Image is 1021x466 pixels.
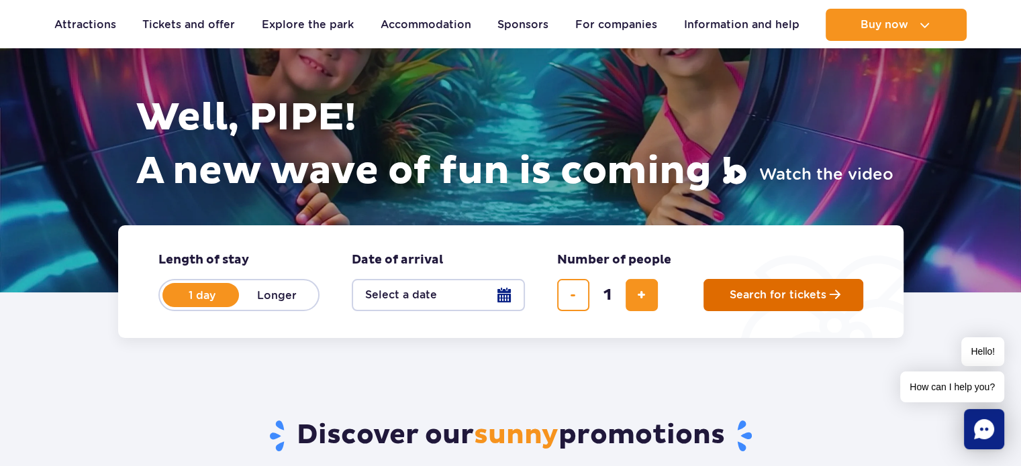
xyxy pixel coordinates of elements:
[703,279,863,311] button: Search for tickets
[365,288,437,301] font: Select a date
[352,252,443,268] font: Date of arrival
[136,148,733,195] font: A new wave of fun is coming !
[684,9,799,41] a: Information and help
[557,279,589,311] button: remove ticket
[352,279,525,311] button: Select a date
[257,289,297,302] font: Longer
[54,18,116,31] font: Attractions
[142,9,235,41] a: Tickets and offer
[136,94,356,141] font: Well, PIPE!
[497,18,548,31] font: Sponsors
[557,252,671,268] font: Number of people
[158,252,249,268] font: Length of stay
[726,164,893,185] button: Watch the video
[971,346,995,357] font: Hello!
[575,9,657,41] a: For companies
[54,9,116,41] a: Attractions
[142,18,235,31] font: Tickets and offer
[964,409,1004,449] div: Chat
[497,9,548,41] a: Sponsors
[297,418,474,452] font: Discover our
[591,279,624,311] input: number of tickets
[826,9,967,41] button: Buy now
[558,418,725,452] font: promotions
[262,18,354,31] font: Explore the park
[262,9,354,41] a: Explore the park
[381,9,471,41] a: Accommodation
[189,289,215,302] font: 1 day
[381,18,471,31] font: Accommodation
[910,382,995,392] font: How can I help you?
[626,279,658,311] button: add a ticket
[575,18,657,31] font: For companies
[118,225,904,338] form: Planning a visit to Park of Poland
[759,164,893,184] font: Watch the video
[684,18,799,31] font: Information and help
[474,418,558,452] font: sunny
